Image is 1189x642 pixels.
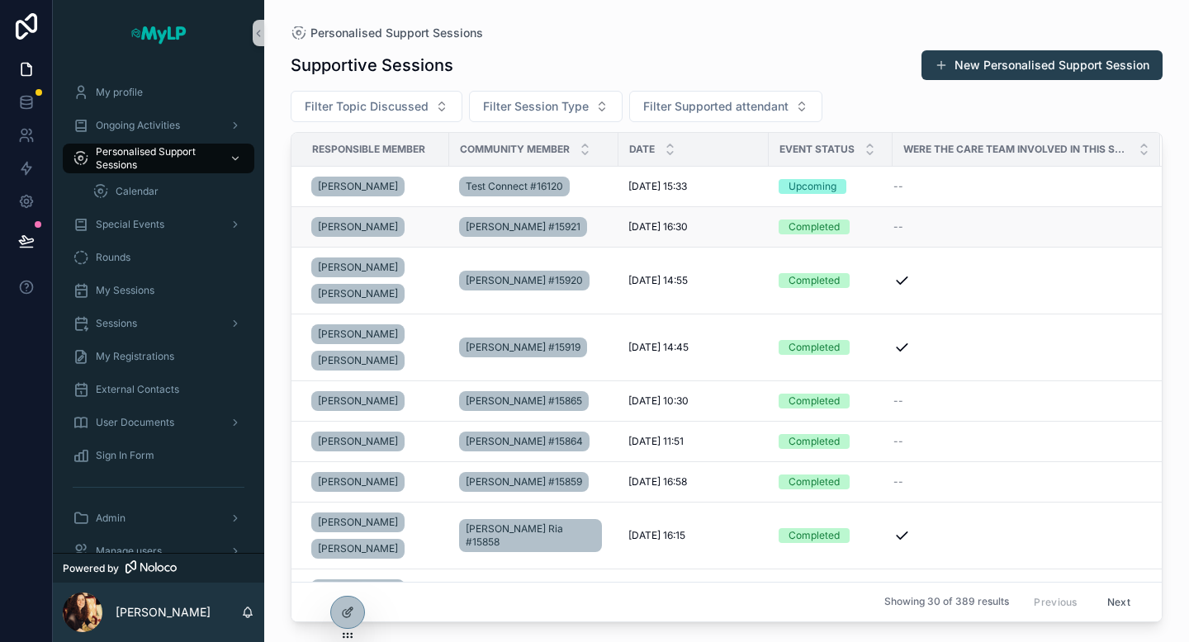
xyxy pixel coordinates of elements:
[629,143,655,156] span: Date
[628,274,759,287] a: [DATE] 14:55
[96,416,174,429] span: User Documents
[459,391,589,411] a: [PERSON_NAME] #15865
[459,271,590,290] a: [PERSON_NAME] #15920
[893,475,903,489] span: --
[311,512,405,532] a: [PERSON_NAME]
[1096,589,1142,615] button: Next
[459,334,609,361] a: [PERSON_NAME] #15919
[779,179,883,194] a: Upcoming
[63,144,254,173] a: Personalised Support Sessions
[628,529,759,542] a: [DATE] 16:15
[63,243,254,272] a: Rounds
[311,284,405,304] a: [PERSON_NAME]
[789,220,840,234] div: Completed
[466,180,563,193] span: Test Connect #16120
[459,177,570,196] a: Test Connect #16120
[96,86,143,99] span: My profile
[130,20,187,46] img: App logo
[318,435,398,448] span: [PERSON_NAME]
[311,257,405,277] a: [PERSON_NAME]
[779,273,883,288] a: Completed
[311,214,439,240] a: [PERSON_NAME]
[483,98,589,115] span: Filter Session Type
[63,111,254,140] a: Ongoing Activities
[893,475,1140,489] a: --
[628,394,759,408] a: [DATE] 10:30
[318,180,398,193] span: [PERSON_NAME]
[63,503,254,533] a: Admin
[459,516,609,555] a: [PERSON_NAME] Ria #15858
[466,435,583,448] span: [PERSON_NAME] #15864
[628,394,689,408] span: [DATE] 10:30
[459,469,609,495] a: [PERSON_NAME] #15859
[63,276,254,305] a: My Sessions
[466,522,595,549] span: [PERSON_NAME] Ria #15858
[96,545,162,558] span: Manage users
[459,432,590,451] a: [PERSON_NAME] #15864
[628,435,759,448] a: [DATE] 11:51
[628,341,759,354] a: [DATE] 14:45
[311,539,405,559] a: [PERSON_NAME]
[779,434,883,449] a: Completed
[893,220,903,234] span: --
[318,328,398,341] span: [PERSON_NAME]
[311,509,439,562] a: [PERSON_NAME][PERSON_NAME]
[459,388,609,414] a: [PERSON_NAME] #15865
[63,562,119,575] span: Powered by
[459,217,587,237] a: [PERSON_NAME] #15921
[466,274,583,287] span: [PERSON_NAME] #15920
[779,474,883,489] a: Completed
[53,553,264,583] a: Powered by
[63,210,254,239] a: Special Events
[789,179,836,194] div: Upcoming
[789,394,840,408] div: Completed
[779,220,883,234] a: Completed
[779,394,883,408] a: Completed
[311,428,439,455] a: [PERSON_NAME]
[779,340,883,355] a: Completed
[96,284,154,297] span: My Sessions
[459,428,609,455] a: [PERSON_NAME] #15864
[789,474,840,489] div: Completed
[311,351,405,371] a: [PERSON_NAME]
[893,394,903,408] span: --
[469,91,623,122] button: Select Button
[318,354,398,367] span: [PERSON_NAME]
[893,180,903,193] span: --
[789,273,840,288] div: Completed
[96,350,174,363] span: My Registrations
[318,261,398,274] span: [PERSON_NAME]
[311,321,439,374] a: [PERSON_NAME][PERSON_NAME]
[893,435,1140,448] a: --
[466,220,580,234] span: [PERSON_NAME] #15921
[893,435,903,448] span: --
[903,143,1129,156] span: Were the Care Team involved in this support session?
[116,604,211,621] p: [PERSON_NAME]
[789,434,840,449] div: Completed
[96,512,126,525] span: Admin
[893,180,1140,193] a: --
[628,435,684,448] span: [DATE] 11:51
[96,251,130,264] span: Rounds
[291,54,453,77] h1: Supportive Sessions
[318,475,398,489] span: [PERSON_NAME]
[789,528,840,543] div: Completed
[884,596,1009,609] span: Showing 30 of 389 results
[628,475,687,489] span: [DATE] 16:58
[459,472,589,492] a: [PERSON_NAME] #15859
[311,254,439,307] a: [PERSON_NAME][PERSON_NAME]
[96,218,164,231] span: Special Events
[312,143,425,156] span: Responsible member
[893,394,1140,408] a: --
[311,432,405,451] a: [PERSON_NAME]
[628,529,685,542] span: [DATE] 16:15
[628,475,759,489] a: [DATE] 16:58
[629,91,822,122] button: Select Button
[83,177,254,206] a: Calendar
[318,542,398,555] span: [PERSON_NAME]
[96,449,154,462] span: Sign In Form
[459,338,587,357] a: [PERSON_NAME] #15919
[310,25,483,41] span: Personalised Support Sessions
[305,98,429,115] span: Filter Topic Discussed
[318,287,398,300] span: [PERSON_NAME]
